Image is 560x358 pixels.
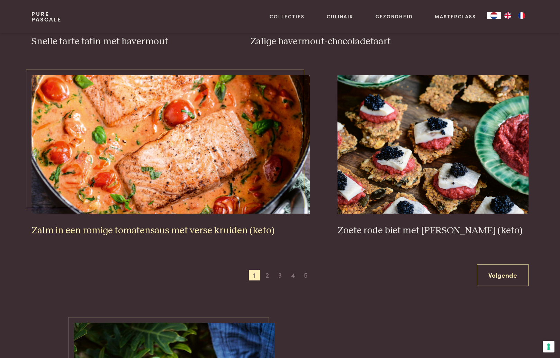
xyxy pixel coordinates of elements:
a: Culinair [327,13,353,20]
a: NL [487,12,501,19]
a: Collecties [270,13,305,20]
span: 3 [274,270,286,281]
button: Uw voorkeuren voor toestemming voor trackingtechnologieën [543,341,554,352]
a: Volgende [477,264,529,286]
img: Zoete rode biet met zure haring (keto) [337,75,529,214]
span: 1 [249,270,260,281]
span: 4 [287,270,298,281]
aside: Language selected: Nederlands [487,12,529,19]
a: PurePascale [31,11,62,22]
a: EN [501,12,515,19]
span: 2 [262,270,273,281]
ul: Language list [501,12,529,19]
h3: Zalige havermout-chocoladetaart [250,36,529,48]
a: FR [515,12,529,19]
a: Gezondheid [376,13,413,20]
a: Zoete rode biet met zure haring (keto) Zoete rode biet met [PERSON_NAME] (keto) [337,75,529,236]
span: 5 [300,270,311,281]
h3: Zalm in een romige tomatensaus met verse kruiden (keto) [31,225,310,237]
h3: Snelle tarte tatin met havermout [31,36,223,48]
a: Zalm in een romige tomatensaus met verse kruiden (keto) Zalm in een romige tomatensaus met verse ... [31,75,310,236]
h3: Zoete rode biet met [PERSON_NAME] (keto) [337,225,529,237]
a: Masterclass [435,13,476,20]
img: Zalm in een romige tomatensaus met verse kruiden (keto) [31,75,310,214]
div: Language [487,12,501,19]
